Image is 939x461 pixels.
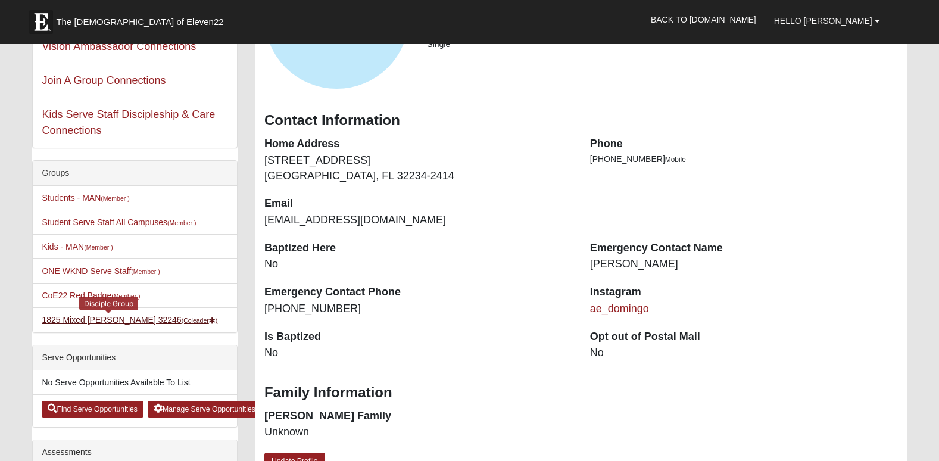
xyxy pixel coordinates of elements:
[590,303,649,314] a: ae_domingo
[33,345,237,370] div: Serve Opportunities
[29,10,53,34] img: Eleven22 logo
[264,196,572,211] dt: Email
[264,329,572,345] dt: Is Baptized
[264,153,572,183] dd: [STREET_ADDRESS] [GEOGRAPHIC_DATA], FL 32234-2414
[264,285,572,300] dt: Emergency Contact Phone
[264,213,572,228] dd: [EMAIL_ADDRESS][DOMAIN_NAME]
[84,244,113,251] small: (Member )
[56,16,223,28] span: The [DEMOGRAPHIC_DATA] of Eleven22
[590,285,898,300] dt: Instagram
[167,219,196,226] small: (Member )
[264,409,572,424] dt: [PERSON_NAME] Family
[264,257,572,272] dd: No
[42,291,140,300] a: CoE22 Red Badge(Member )
[42,74,166,86] a: Join A Group Connections
[264,241,572,256] dt: Baptized Here
[264,425,572,440] dd: Unknown
[765,6,889,36] a: Hello [PERSON_NAME]
[42,193,129,203] a: Students - MAN(Member )
[774,16,872,26] span: Hello [PERSON_NAME]
[590,241,898,256] dt: Emergency Contact Name
[42,242,113,251] a: Kids - MAN(Member )
[182,317,218,324] small: (Coleader )
[33,370,237,395] li: No Serve Opportunities Available To List
[131,268,160,275] small: (Member )
[79,297,138,310] div: Disciple Group
[264,136,572,152] dt: Home Address
[42,266,160,276] a: ONE WKND Serve Staff(Member )
[264,384,898,401] h3: Family Information
[590,329,898,345] dt: Opt out of Postal Mail
[264,112,898,129] h3: Contact Information
[590,136,898,152] dt: Phone
[590,257,898,272] dd: [PERSON_NAME]
[590,345,898,361] dd: No
[264,345,572,361] dd: No
[148,401,261,418] a: Manage Serve Opportunities
[33,161,237,186] div: Groups
[42,108,215,136] a: Kids Serve Staff Discipleship & Care Connections
[42,401,143,418] a: Find Serve Opportunities
[101,195,129,202] small: (Member )
[264,301,572,317] dd: [PHONE_NUMBER]
[642,5,765,35] a: Back to [DOMAIN_NAME]
[590,153,898,166] li: [PHONE_NUMBER]
[42,217,196,227] a: Student Serve Staff All Campuses(Member )
[42,41,196,52] a: Vision Ambassador Connections
[23,4,261,34] a: The [DEMOGRAPHIC_DATA] of Eleven22
[42,315,217,325] a: 1825 Mixed [PERSON_NAME] 32246(Coleader)
[111,292,140,300] small: (Member )
[665,155,686,164] span: Mobile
